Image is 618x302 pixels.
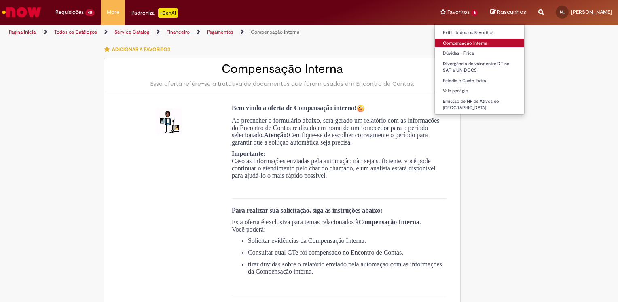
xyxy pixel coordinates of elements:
span: Ao preencher o formulário abaixo, será gerado um relatório com as informações do Encontro de Cont... [232,117,440,146]
a: Estadia e Custo Extra [435,77,524,85]
span: Esta oferta é exclusiva para temas relacionados à . Você poderá: [232,219,421,233]
span: NL [560,9,565,15]
span: Favoritos [447,8,470,16]
a: Todos os Catálogos [54,29,97,35]
span: Adicionar a Favoritos [112,46,170,53]
span: Rascunhos [497,8,526,16]
button: Adicionar a Favoritos [104,41,175,58]
a: Vale pedágio [435,87,524,96]
img: Compensação Interna [156,108,182,134]
a: Exibir todos os Favoritos [435,28,524,37]
span: Importante: [232,150,266,157]
strong: Compensação Interna [358,219,419,225]
div: Essa oferta refere-se a tratativa de documentos que foram usados em Encontro de Contas. [112,80,452,88]
a: Financeiro [167,29,190,35]
ul: Trilhas de página [6,25,406,40]
span: Para realizar sua solicitação, siga as instruções abaixo: [232,207,383,214]
a: Compensação Interna [251,29,299,35]
a: Dúvidas - Price [435,49,524,58]
ul: Favoritos [434,24,525,115]
p: +GenAi [158,8,178,18]
strong: Atenção! [264,132,289,138]
span: Caso as informações enviadas pela automação não seja suficiente, você pode continuar o atendiment... [232,157,436,179]
span: tirar dúvidas sobre o relatório enviado pela automação com as informações da Compensação interna. [248,261,442,275]
a: Página inicial [9,29,37,35]
span: Solicitar evidências da Compensação Interna. [248,237,366,244]
a: Rascunhos [490,9,526,16]
a: Divergência de valor entre DT no SAP e UNIDOCS [435,60,524,74]
a: Pagamentos [207,29,233,35]
img: Sorriso [357,104,365,113]
span: 6 [471,9,478,16]
a: Service Catalog [114,29,149,35]
span: More [107,8,119,16]
a: Compensação Interna [435,39,524,48]
span: [PERSON_NAME] [571,9,612,15]
h2: Compensação Interna [112,62,452,76]
a: Emissão de NF de Ativos do [GEOGRAPHIC_DATA] [435,97,524,112]
span: Requisições [55,8,84,16]
span: Consultar qual CTe foi compensado no Encontro de Contas. [248,249,403,256]
img: ServiceNow [1,4,42,20]
span: Bem vindo a oferta de Compensação interna! [232,104,367,111]
div: Padroniza [131,8,178,18]
span: 40 [85,9,95,16]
